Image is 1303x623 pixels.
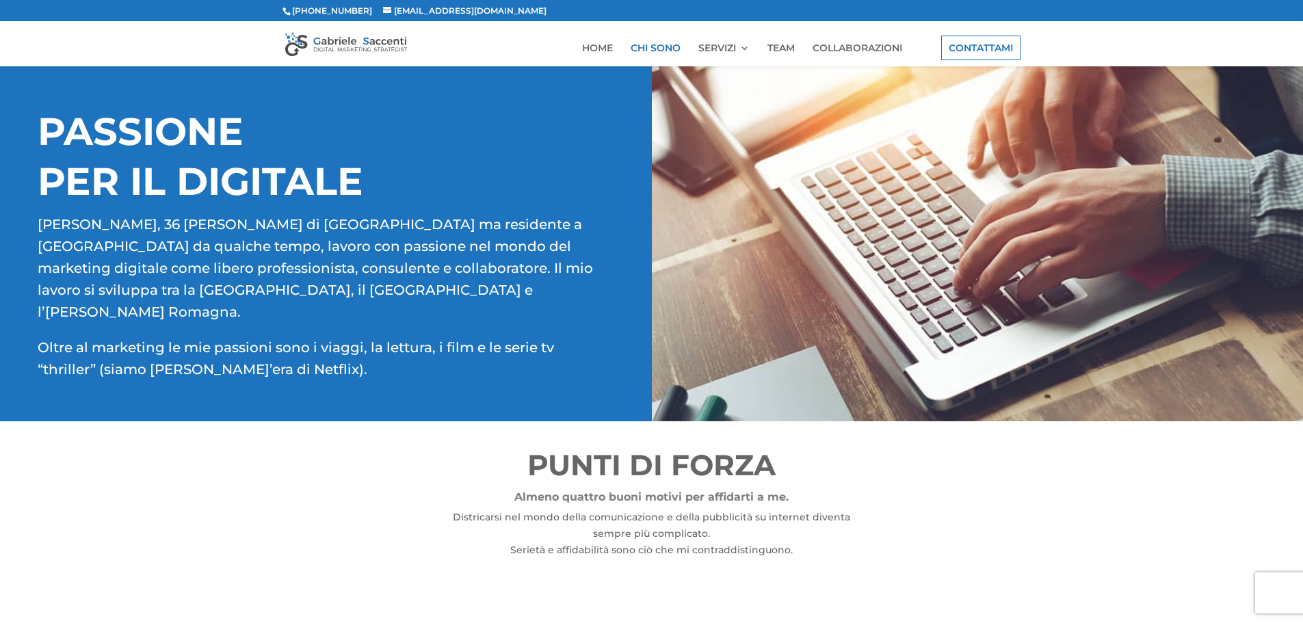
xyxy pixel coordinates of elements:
span: PASSIONE PER IL DIGITALE [38,108,363,204]
a: [EMAIL_ADDRESS][DOMAIN_NAME] [383,5,547,16]
p: [PERSON_NAME], 36 [PERSON_NAME] di [GEOGRAPHIC_DATA] ma residente a [GEOGRAPHIC_DATA] da qualche ... [38,213,614,336]
p: Districarsi nel mondo della comunicazione e della pubblicità su internet diventa sempre più compl... [443,509,860,558]
a: TEAM [767,43,795,66]
span: PUNTI DI FORZA [527,447,776,483]
a: SERVIZI [698,43,750,66]
a: CONTATTAMI [941,36,1021,60]
strong: Almeno quattro buoni motivi per affidarti a me. [514,490,789,503]
img: Gabriele Saccenti - Consulente Marketing Digitale [285,31,407,56]
a: COLLABORAZIONI [813,43,902,66]
a: CHI SONO [631,43,681,66]
span: [PHONE_NUMBER] [282,5,372,16]
p: Oltre al marketing le mie passioni sono i viaggi, la lettura, i film e le serie tv “thriller” (si... [38,336,614,380]
a: HOME [582,43,613,66]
